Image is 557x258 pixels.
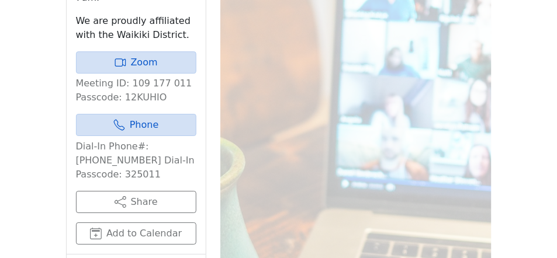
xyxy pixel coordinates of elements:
a: Zoom [76,51,196,74]
button: Share [76,191,196,213]
p: We are proudly affiliated with the Waikiki District. [76,14,196,42]
a: Phone [76,114,196,136]
p: Meeting ID: 109 177 011 Passcode: 12KUHIO [76,76,196,104]
p: Dial-In Phone#: [PHONE_NUMBER] Dial-In Passcode: 325011 [76,140,196,182]
button: Add to Calendar [76,222,196,245]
